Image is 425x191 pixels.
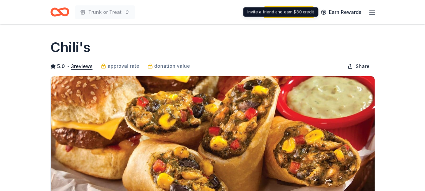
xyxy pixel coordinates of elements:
[75,5,135,19] button: Trunk or Treat
[147,62,190,70] a: donation value
[243,7,318,17] div: Invite a friend and earn $30 credit
[67,64,69,69] span: •
[88,8,122,16] span: Trunk or Treat
[101,62,139,70] a: approval rate
[264,6,314,18] a: Start free trial
[57,62,65,70] span: 5.0
[342,60,375,73] button: Share
[356,62,370,70] span: Share
[154,62,190,70] span: donation value
[50,4,69,20] a: Home
[108,62,139,70] span: approval rate
[317,6,365,18] a: Earn Rewards
[50,38,91,57] h1: Chili's
[71,62,93,70] button: 3reviews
